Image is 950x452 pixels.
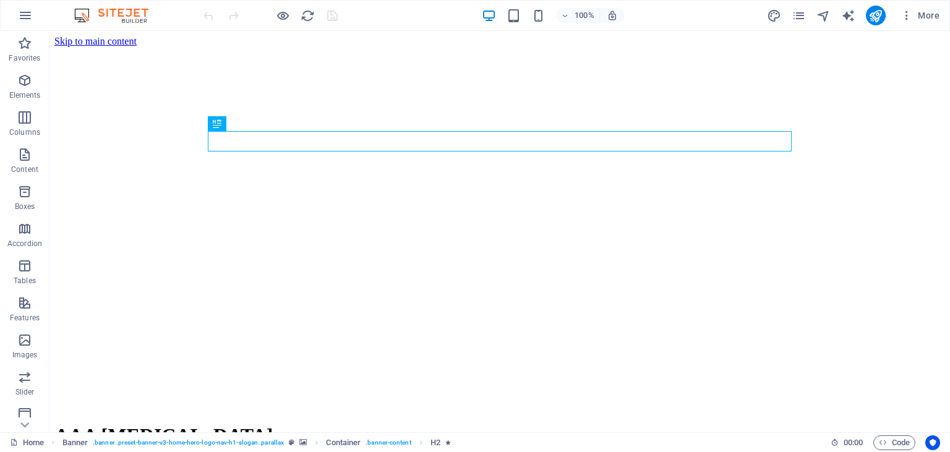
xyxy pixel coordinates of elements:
i: Reload page [301,9,315,23]
i: Design (Ctrl+Alt+Y) [767,9,781,23]
i: This element contains a background [299,439,307,446]
span: Click to select. Double-click to edit [430,435,440,450]
span: : [852,438,854,447]
p: Favorites [9,53,40,63]
span: 00 00 [844,435,863,450]
p: Boxes [15,202,35,211]
p: Content [11,164,38,174]
p: Images [12,350,38,360]
img: Editor Logo [71,8,164,23]
i: Pages (Ctrl+Alt+S) [792,9,806,23]
i: This element is a customizable preset [289,439,294,446]
span: More [901,9,939,22]
button: Click here to leave preview mode and continue editing [275,8,290,23]
nav: breadcrumb [62,435,451,450]
p: Tables [14,276,36,286]
i: Publish [868,9,883,23]
button: More [896,6,944,25]
span: Click to select. Double-click to edit [62,435,88,450]
button: 100% [556,8,600,23]
a: Click to cancel selection. Double-click to open Pages [10,435,44,450]
button: publish [866,6,886,25]
span: Click to select. Double-click to edit [326,435,361,450]
span: . banner-content [366,435,411,450]
i: AI Writer [841,9,855,23]
h6: Session time [831,435,863,450]
span: Code [879,435,910,450]
p: Slider [15,387,35,397]
span: . banner .preset-banner-v3-home-hero-logo-nav-h1-slogan .parallax [93,435,284,450]
button: reload [300,8,315,23]
p: Elements [9,90,41,100]
button: navigator [816,8,831,23]
p: Columns [9,127,40,137]
button: pages [792,8,807,23]
button: Code [873,435,915,450]
i: Element contains an animation [445,439,451,446]
h6: 100% [575,8,594,23]
button: design [767,8,782,23]
i: Navigator [816,9,831,23]
button: text_generator [841,8,856,23]
a: Skip to main content [5,5,87,15]
i: On resize automatically adjust zoom level to fit chosen device. [607,10,618,21]
p: Accordion [7,239,42,249]
button: Usercentrics [925,435,940,450]
p: Features [10,313,40,323]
